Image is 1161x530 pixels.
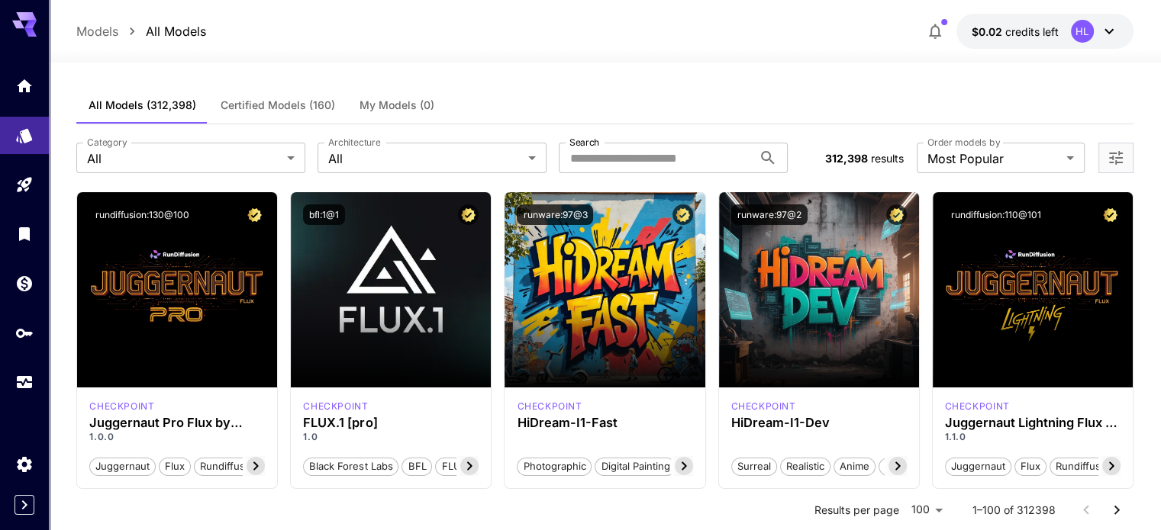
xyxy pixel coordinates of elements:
label: Order models by [927,136,1000,149]
p: checkpoint [517,400,582,413]
button: runware:97@2 [731,204,808,225]
button: flux [159,456,191,476]
button: Photographic [517,456,592,476]
button: Certified Model – Vetted for best performance and includes a commercial license. [886,204,907,225]
span: $0.02 [972,25,1005,38]
div: FLUX.1 D [89,400,154,413]
div: Home [15,76,34,95]
p: 1.0.0 [89,430,265,444]
button: Expand sidebar [15,495,34,515]
label: Category [87,136,127,149]
button: Anime [834,456,876,476]
span: Photographic [518,459,591,474]
button: rundiffusion:110@101 [945,204,1047,225]
div: HiDream Fast [517,400,582,413]
button: rundiffusion [194,456,266,476]
p: checkpoint [731,400,796,413]
div: Library [15,224,34,243]
p: checkpoint [89,400,154,413]
div: HiDream Dev [731,400,796,413]
button: Surreal [731,456,777,476]
button: Digital Painting [595,456,676,476]
div: Playground [15,175,34,194]
button: Certified Model – Vetted for best performance and includes a commercial license. [672,204,693,225]
button: Black Forest Labs [303,456,398,476]
span: Digital Painting [595,459,675,474]
button: $0.024HL [956,14,1134,49]
span: All [328,149,522,168]
label: Search [569,136,599,149]
button: juggernaut [89,456,156,476]
h3: Juggernaut Pro Flux by RunDiffusion [89,416,265,430]
div: HL [1071,20,1094,43]
span: My Models (0) [360,98,434,112]
button: Stylized [879,456,927,476]
div: 100 [905,499,948,521]
a: All Models [146,22,206,40]
p: Results per page [814,503,899,518]
span: Realistic [781,459,830,474]
h3: HiDream-I1-Fast [517,416,692,430]
nav: breadcrumb [76,22,206,40]
span: flux [1015,459,1046,474]
a: Models [76,22,118,40]
div: Usage [15,373,34,392]
span: FLUX.1 [pro] [436,459,505,474]
p: checkpoint [945,400,1010,413]
button: rundiffusion [1050,456,1121,476]
div: FLUX.1 D [945,400,1010,413]
p: checkpoint [303,400,368,413]
span: results [870,152,903,165]
h3: FLUX.1 [pro] [303,416,479,430]
span: juggernaut [946,459,1011,474]
span: flux [160,459,190,474]
p: 1.1.0 [945,430,1121,444]
h3: HiDream-I1-Dev [731,416,907,430]
p: 1–100 of 312398 [972,503,1056,518]
span: rundiffusion [195,459,265,474]
button: Certified Model – Vetted for best performance and includes a commercial license. [1100,204,1121,225]
button: Open more filters [1107,149,1125,168]
span: 312,398 [824,152,867,165]
button: juggernaut [945,456,1011,476]
span: All [87,149,281,168]
label: Architecture [328,136,380,149]
span: Black Forest Labs [304,459,398,474]
button: Certified Model – Vetted for best performance and includes a commercial license. [244,204,265,225]
span: juggernaut [90,459,155,474]
span: Stylized [879,459,927,474]
button: runware:97@3 [517,204,593,225]
button: BFL [402,456,432,476]
button: flux [1014,456,1047,476]
button: Certified Model – Vetted for best performance and includes a commercial license. [458,204,479,225]
span: Anime [834,459,875,474]
span: Certified Models (160) [221,98,335,112]
div: API Keys [15,323,34,342]
span: rundiffusion [1050,459,1121,474]
div: Settings [15,455,34,474]
button: rundiffusion:130@100 [89,204,195,225]
div: Wallet [15,274,34,293]
span: Surreal [732,459,776,474]
span: BFL [402,459,431,474]
div: fluxpro [303,400,368,413]
h3: Juggernaut Lightning Flux by RunDiffusion [945,416,1121,430]
div: $0.024 [972,24,1059,40]
p: 1.0 [303,430,479,444]
button: FLUX.1 [pro] [435,456,506,476]
span: Most Popular [927,149,1060,168]
button: bfl:1@1 [303,204,345,225]
button: Go to next page [1101,495,1132,525]
div: Models [15,126,34,145]
button: Realistic [780,456,830,476]
span: credits left [1005,25,1059,38]
span: All Models (312,398) [89,98,196,112]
